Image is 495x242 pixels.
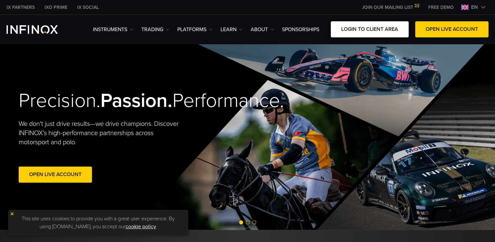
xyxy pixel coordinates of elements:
img: yellow close icon [10,212,14,216]
h2: Precision. Performance. [19,89,225,113]
a: Instruments [93,26,133,33]
a: JOIN OUR MAILING LIST [357,5,423,10]
strong: Passion. [100,89,172,112]
p: This site uses cookies to provide you with a great user experience. By using [DOMAIN_NAME], you a... [11,213,185,232]
a: INFINOX [2,4,40,11]
a: INFINOX Logo [7,25,73,34]
a: INFINOX MENU [423,4,459,11]
a: INFINOX [40,4,72,11]
span: Go to slide 2 [246,220,250,224]
a: ABOUT [251,26,274,33]
a: LOGIN TO CLIENT AREA [331,21,409,37]
a: Learn [221,26,242,33]
a: cookie policy [126,223,156,230]
a: SPONSORSHIPS [282,26,319,33]
span: Go to slide 1 [239,220,243,224]
a: INFINOX [72,4,104,11]
a: OPEN LIVE ACCOUNT [415,21,488,37]
a: Open Live Account [19,167,92,183]
a: PLATFORMS [177,26,212,33]
span: en [468,3,481,11]
a: TRADING [141,26,169,33]
p: We don't just drive results—we drive champions. Discover INFINOX’s high-performance partnerships ... [19,119,184,147]
span: Go to slide 3 [252,220,256,224]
